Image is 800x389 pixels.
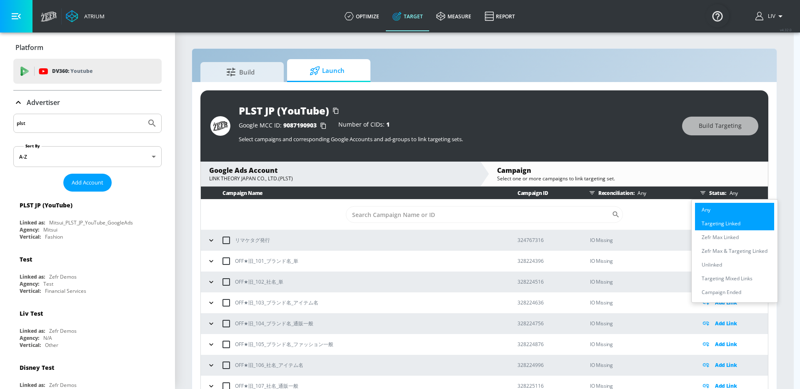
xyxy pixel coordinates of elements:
[702,233,739,242] p: Zefr Max Linked
[702,260,722,269] p: Unlinked
[702,219,740,228] p: Targeting Linked
[702,288,741,297] p: Campaign Ended
[706,4,729,27] button: Open Resource Center
[702,274,752,283] p: Targeting Mixed Links
[702,205,710,214] p: Any
[702,247,767,255] p: Zefr Max & Targeting Linked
